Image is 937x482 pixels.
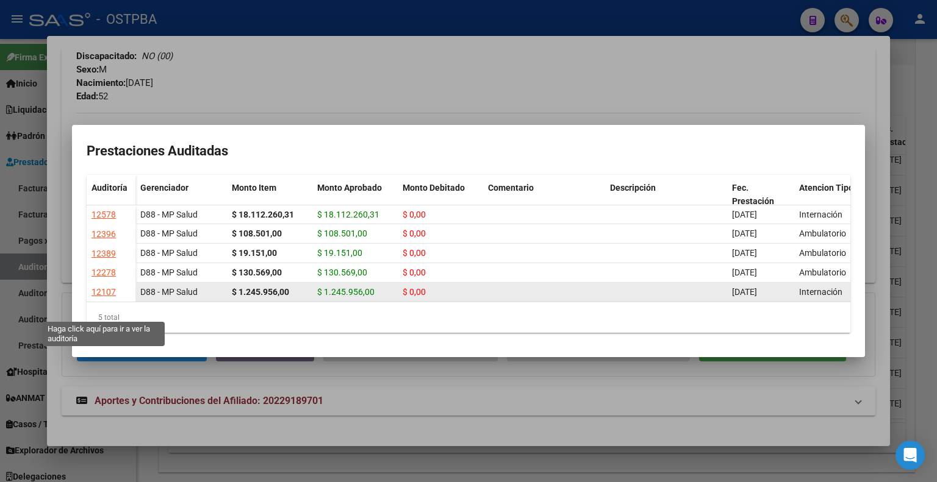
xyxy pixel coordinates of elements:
span: Monto Item [232,183,276,193]
span: D88 - MP Salud [140,210,198,219]
span: [DATE] [732,287,757,297]
datatable-header-cell: Monto Debitado [398,175,483,226]
datatable-header-cell: Atencion Tipo [794,175,861,226]
span: Monto Aprobado [317,183,382,193]
span: $ 0,00 [403,210,426,219]
span: D88 - MP Salud [140,229,198,238]
span: D88 - MP Salud [140,287,198,297]
span: Ambulatorio [799,268,846,277]
span: $ 19.151,00 [317,248,362,258]
strong: $ 130.569,00 [232,268,282,277]
div: 12278 [92,266,116,280]
span: [DATE] [732,210,757,219]
h2: Prestaciones Auditadas [87,140,850,163]
div: 12107 [92,285,116,299]
span: Internación [799,210,842,219]
span: Internación [799,287,842,297]
span: D88 - MP Salud [140,248,198,258]
span: Fec. Prestación [732,183,774,207]
span: $ 0,00 [403,229,426,238]
datatable-header-cell: Monto Item [227,175,312,226]
div: 5 total [87,302,850,333]
datatable-header-cell: Fec. Prestación [727,175,794,226]
datatable-header-cell: Gerenciador [135,175,227,226]
div: 12389 [92,247,116,261]
div: 12396 [92,227,116,241]
span: $ 18.112.260,31 [317,210,379,219]
strong: $ 18.112.260,31 [232,210,294,219]
span: $ 0,00 [403,268,426,277]
strong: $ 1.245.956,00 [232,287,289,297]
span: Atencion Tipo [799,183,853,193]
span: [DATE] [732,248,757,258]
span: $ 0,00 [403,287,426,297]
span: Gerenciador [140,183,188,193]
span: Descripción [610,183,656,193]
div: Open Intercom Messenger [896,441,925,470]
strong: $ 19.151,00 [232,248,277,258]
span: Ambulatorio [799,248,846,258]
datatable-header-cell: Auditoría [87,175,135,226]
span: [DATE] [732,229,757,238]
span: $ 0,00 [403,248,426,258]
span: $ 108.501,00 [317,229,367,238]
div: 12578 [92,208,116,222]
strong: $ 108.501,00 [232,229,282,238]
span: Auditoría [92,183,127,193]
datatable-header-cell: Comentario [483,175,605,226]
span: $ 1.245.956,00 [317,287,375,297]
span: Comentario [488,183,534,193]
datatable-header-cell: Monto Aprobado [312,175,398,226]
span: D88 - MP Salud [140,268,198,277]
datatable-header-cell: Descripción [605,175,727,226]
span: Monto Debitado [403,183,465,193]
span: [DATE] [732,268,757,277]
span: Ambulatorio [799,229,846,238]
span: $ 130.569,00 [317,268,367,277]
